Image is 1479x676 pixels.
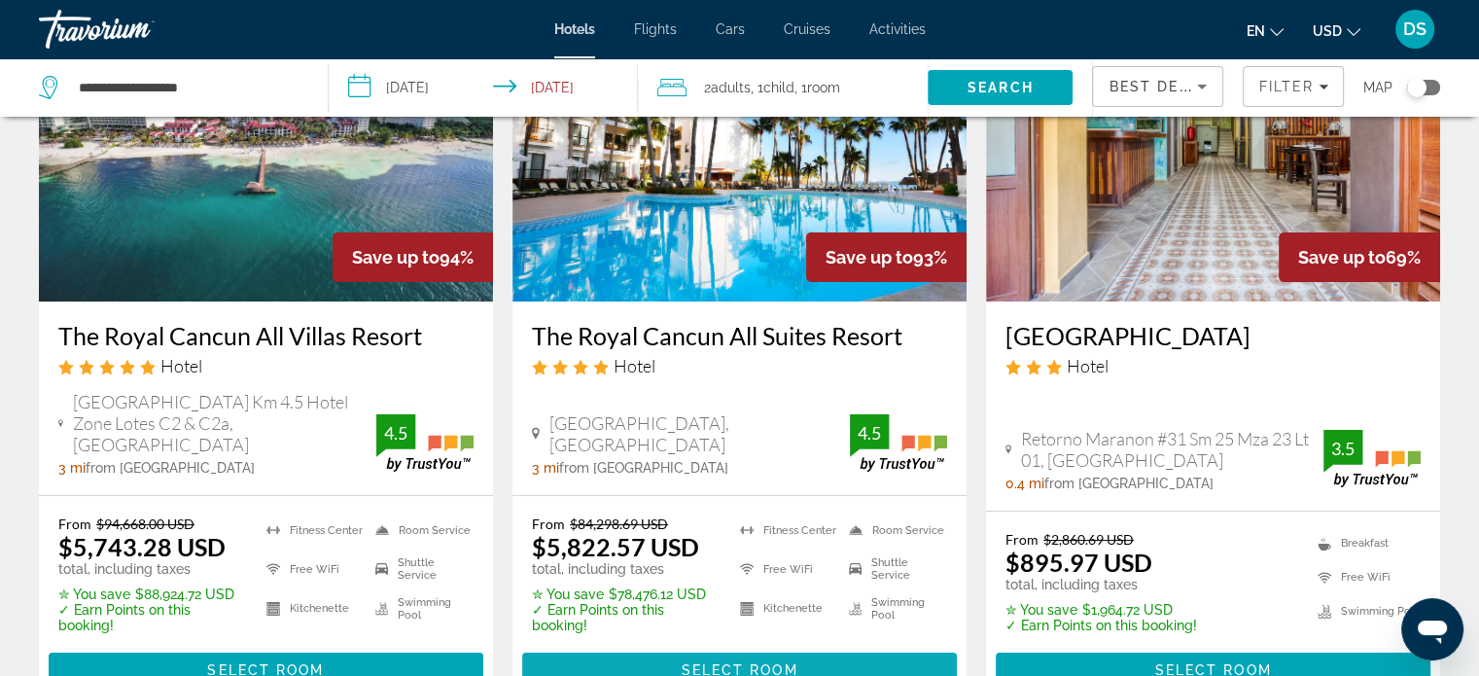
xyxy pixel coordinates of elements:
[968,80,1034,95] span: Search
[257,554,365,584] li: Free WiFi
[928,70,1073,105] button: Search
[58,532,226,561] ins: $5,743.28 USD
[58,587,242,602] p: $88,924.72 USD
[1005,355,1421,376] div: 3 star Hotel
[1005,476,1044,491] span: 0.4 mi
[794,74,840,101] span: , 1
[376,414,474,472] img: TrustYou guest rating badge
[58,321,474,350] a: The Royal Cancun All Villas Resort
[58,602,242,633] p: ✓ Earn Points on this booking!
[39,4,233,54] a: Travorium
[784,21,830,37] a: Cruises
[634,21,677,37] a: Flights
[1247,17,1284,45] button: Change language
[257,516,365,545] li: Fitness Center
[1258,79,1314,94] span: Filter
[1109,75,1207,98] mat-select: Sort by
[1363,74,1392,101] span: Map
[1308,599,1421,623] li: Swimming Pool
[806,232,967,282] div: 93%
[1067,355,1109,376] span: Hotel
[850,421,889,445] div: 4.5
[1308,531,1421,555] li: Breakfast
[58,561,242,577] p: total, including taxes
[58,587,130,602] span: ✮ You save
[1390,9,1440,50] button: User Menu
[1005,577,1197,592] p: total, including taxes
[532,321,947,350] a: The Royal Cancun All Suites Resort
[532,516,565,532] span: From
[1005,531,1039,548] span: From
[716,21,745,37] a: Cars
[839,594,947,623] li: Swimming Pool
[554,21,595,37] a: Hotels
[160,355,202,376] span: Hotel
[329,58,638,117] button: Select check in and out date
[850,414,947,472] img: TrustYou guest rating badge
[532,532,699,561] ins: $5,822.57 USD
[1308,565,1421,589] li: Free WiFi
[366,554,474,584] li: Shuttle Service
[77,73,299,102] input: Search hotel destination
[58,460,86,476] span: 3 mi
[257,594,365,623] li: Kitchenette
[1005,321,1421,350] a: [GEOGRAPHIC_DATA]
[559,460,728,476] span: from [GEOGRAPHIC_DATA]
[570,516,668,532] del: $84,298.69 USD
[1298,247,1386,267] span: Save up to
[730,554,838,584] li: Free WiFi
[1247,23,1265,39] span: en
[1323,437,1362,460] div: 3.5
[1043,531,1134,548] del: $2,860.69 USD
[1005,618,1197,633] p: ✓ Earn Points on this booking!
[869,21,926,37] a: Activities
[1401,598,1463,660] iframe: Кнопка запуска окна обмена сообщениями
[549,412,850,455] span: [GEOGRAPHIC_DATA], [GEOGRAPHIC_DATA]
[366,516,474,545] li: Room Service
[614,355,655,376] span: Hotel
[807,80,840,95] span: Room
[532,460,559,476] span: 3 mi
[1109,79,1210,94] span: Best Deals
[1392,79,1440,96] button: Toggle map
[1005,548,1152,577] ins: $895.97 USD
[1403,19,1426,39] span: DS
[532,561,716,577] p: total, including taxes
[730,516,838,545] li: Fitness Center
[1044,476,1214,491] span: from [GEOGRAPHIC_DATA]
[1313,23,1342,39] span: USD
[333,232,493,282] div: 94%
[839,554,947,584] li: Shuttle Service
[763,80,794,95] span: Child
[352,247,440,267] span: Save up to
[96,516,194,532] del: $94,668.00 USD
[58,516,91,532] span: From
[73,391,376,455] span: [GEOGRAPHIC_DATA] Km 4.5 Hotel Zone Lotes C2 & C2a, [GEOGRAPHIC_DATA]
[532,587,716,602] p: $78,476.12 USD
[1313,17,1360,45] button: Change currency
[532,355,947,376] div: 4 star Hotel
[1021,428,1323,471] span: Retorno Maranon #31 Sm 25 Mza 23 Lt 01, [GEOGRAPHIC_DATA]
[751,74,794,101] span: , 1
[638,58,928,117] button: Travelers: 2 adults, 1 child
[532,602,716,633] p: ✓ Earn Points on this booking!
[376,421,415,445] div: 4.5
[711,80,751,95] span: Adults
[839,516,947,545] li: Room Service
[730,594,838,623] li: Kitchenette
[366,594,474,623] li: Swimming Pool
[1323,430,1421,487] img: TrustYou guest rating badge
[1243,66,1344,107] button: Filters
[704,74,751,101] span: 2
[826,247,913,267] span: Save up to
[1005,602,1197,618] p: $1,964.72 USD
[1005,602,1077,618] span: ✮ You save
